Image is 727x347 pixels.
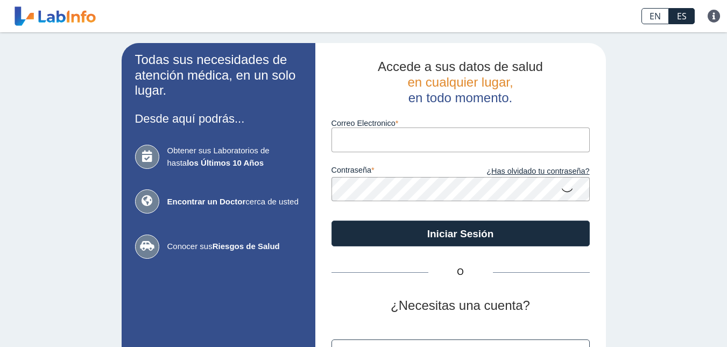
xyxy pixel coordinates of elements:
a: ¿Has olvidado tu contraseña? [461,166,590,178]
span: en cualquier lugar, [407,75,513,89]
h2: Todas sus necesidades de atención médica, en un solo lugar. [135,52,302,98]
span: Conocer sus [167,240,302,253]
h3: Desde aquí podrás... [135,112,302,125]
label: contraseña [331,166,461,178]
b: los Últimos 10 Años [187,158,264,167]
b: Encontrar un Doctor [167,197,246,206]
span: O [428,266,493,279]
span: Accede a sus datos de salud [378,59,543,74]
h2: ¿Necesitas una cuenta? [331,298,590,314]
a: ES [669,8,695,24]
button: Iniciar Sesión [331,221,590,246]
span: en todo momento. [408,90,512,105]
a: EN [641,8,669,24]
label: Correo Electronico [331,119,590,128]
span: Obtener sus Laboratorios de hasta [167,145,302,169]
b: Riesgos de Salud [213,242,280,251]
span: cerca de usted [167,196,302,208]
